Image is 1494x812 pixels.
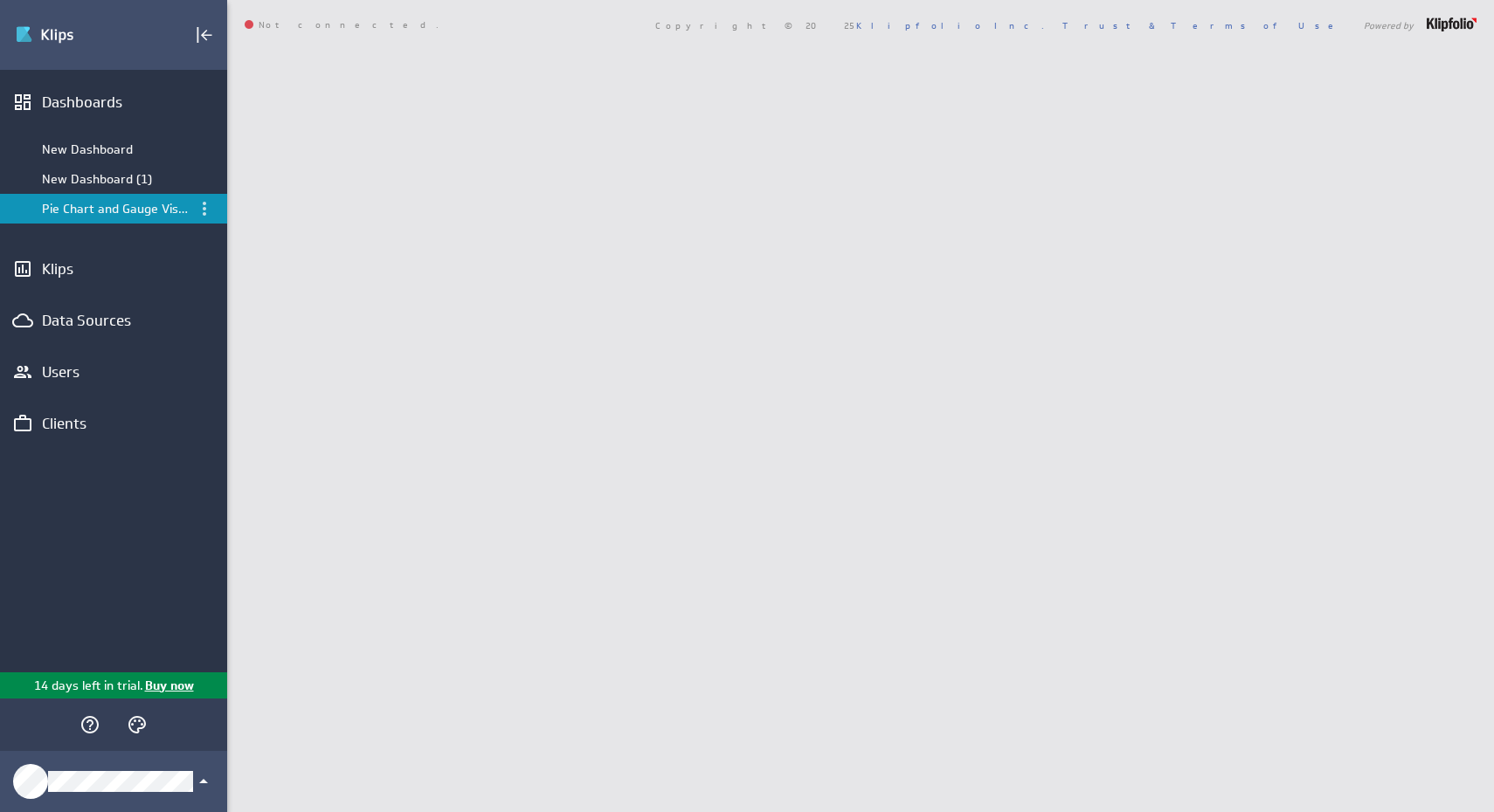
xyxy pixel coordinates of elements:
div: Clients [42,414,185,433]
p: 14 days left in trial. [34,677,143,695]
span: Powered by [1364,21,1414,30]
div: Help [75,710,105,740]
a: Klipfolio Inc. [856,19,1044,31]
img: logo-footer.png [1427,17,1477,31]
a: Trust & Terms of Use [1062,19,1345,31]
div: Go to Dashboards [15,21,137,49]
img: Klipfolio klips logo [15,21,137,49]
svg: Themes [127,714,148,735]
div: Themes [122,710,152,740]
span: Not connected. [245,20,439,31]
div: Klips [42,259,185,279]
div: New Dashboard (1) [42,171,188,187]
div: Dashboards [42,93,185,112]
div: Data Sources [42,311,185,330]
div: Dashboard menu [194,198,215,219]
div: Collapse [190,20,219,50]
div: New Dashboard [42,141,188,157]
div: Menu [194,198,215,219]
div: Pie Chart and Gauge Visualizations [42,201,188,217]
div: Users [42,362,185,382]
span: Copyright © 2025 [655,21,1044,30]
div: Menu [192,196,217,221]
p: Buy now [143,677,194,695]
